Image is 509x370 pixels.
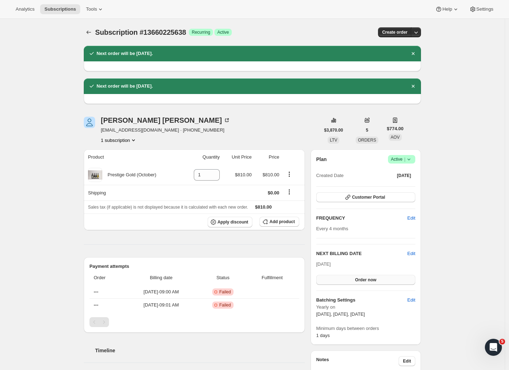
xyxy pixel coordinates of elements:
span: Help [442,6,452,12]
span: Every 4 months [316,226,348,231]
span: 5 [366,127,368,133]
span: Yearly on [316,304,415,311]
h2: Plan [316,156,327,163]
span: Status [201,274,245,281]
span: Sales tax (if applicable) is not displayed because it is calculated with each new order. [88,205,248,210]
span: 1 days [316,333,330,338]
th: Shipping [84,185,182,200]
th: Order [89,270,124,286]
button: [DATE] [393,171,415,181]
span: Add product [269,219,295,225]
button: Dismiss notification [408,49,418,59]
div: [PERSON_NAME] [PERSON_NAME] [101,117,230,124]
th: Quantity [182,149,222,165]
span: $810.00 [235,172,252,177]
span: Analytics [16,6,34,12]
span: Edit [403,358,411,364]
span: Customer Portal [352,194,385,200]
span: Fulfillment [250,274,295,281]
button: Product actions [101,137,137,144]
h2: NEXT BILLING DATE [316,250,407,257]
th: Product [84,149,182,165]
button: 5 [362,125,373,135]
span: Subscription #13660225638 [95,28,186,36]
span: $810.00 [263,172,279,177]
button: Product actions [284,170,295,178]
button: Dismiss notification [408,81,418,91]
span: [DATE], [DATE], [DATE] [316,311,365,317]
button: Analytics [11,4,39,14]
button: Apply discount [208,217,253,227]
span: Minimum days between orders [316,325,415,332]
th: Unit Price [222,149,254,165]
button: Create order [378,27,412,37]
span: [DATE] [397,173,411,178]
button: Subscriptions [40,4,80,14]
span: Billing date [126,274,197,281]
h2: Timeline [95,347,305,354]
span: --- [94,302,98,308]
iframe: Intercom live chat [485,339,502,356]
span: $810.00 [255,204,272,210]
button: Edit [407,250,415,257]
span: | [404,156,405,162]
span: Subscriptions [44,6,76,12]
span: Edit [407,297,415,304]
span: Failed [219,302,231,308]
button: Subscriptions [84,27,94,37]
span: ORDERS [358,138,376,143]
th: Price [254,149,281,165]
button: Order now [316,275,415,285]
span: Created Date [316,172,344,179]
button: Help [431,4,463,14]
span: David Trower [84,117,95,128]
button: Settings [465,4,498,14]
span: Settings [476,6,493,12]
span: $0.00 [268,190,279,195]
nav: Pagination [89,317,299,327]
button: Edit [403,294,420,306]
h2: Next order will be [DATE]. [97,50,153,57]
span: AOV [391,135,400,140]
span: Apply discount [218,219,248,225]
span: [DATE] · 09:01 AM [126,302,197,309]
button: Edit [403,212,420,224]
span: Tools [86,6,97,12]
span: Create order [382,29,407,35]
span: 5 [499,339,505,344]
h2: Next order will be [DATE]. [97,83,153,90]
span: Active [391,156,412,163]
div: Prestige Gold (October) [102,171,156,178]
span: --- [94,289,98,294]
span: $774.00 [387,125,404,132]
button: $3,870.00 [320,125,347,135]
button: Shipping actions [284,188,295,196]
span: $3,870.00 [324,127,343,133]
span: [DATE] · 09:00 AM [126,288,197,296]
h3: Notes [316,356,399,366]
h2: Payment attempts [89,263,299,270]
span: [EMAIL_ADDRESS][DOMAIN_NAME] · [PHONE_NUMBER] [101,127,230,134]
span: Edit [407,215,415,222]
span: Recurring [192,29,210,35]
span: Failed [219,289,231,295]
button: Edit [399,356,415,366]
button: Tools [82,4,108,14]
button: Add product [259,217,299,227]
span: LTV [330,138,337,143]
span: Active [217,29,229,35]
h6: Batching Settings [316,297,407,304]
button: Customer Portal [316,192,415,202]
span: [DATE] [316,261,331,267]
h2: FREQUENCY [316,215,407,222]
span: Order now [355,277,376,283]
